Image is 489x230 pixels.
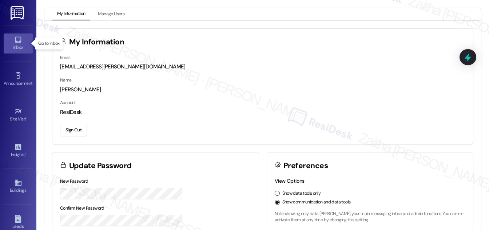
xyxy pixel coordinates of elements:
label: Show data tools only [282,190,321,197]
span: • [32,80,33,85]
label: Show communication and data tools [282,199,351,206]
button: Sign Out [60,124,87,136]
button: My Information [52,8,90,20]
div: ResiDesk [60,108,465,116]
label: Account [60,100,76,106]
a: Site Visit • [4,105,33,125]
a: Buildings [4,177,33,196]
div: [EMAIL_ADDRESS][PERSON_NAME][DOMAIN_NAME] [60,63,465,71]
div: [PERSON_NAME] [60,86,465,94]
label: View Options [275,178,305,184]
a: Insights • [4,141,33,160]
label: New Password [60,178,88,184]
p: Go to Inbox [38,40,59,47]
span: • [25,151,26,156]
label: Name [60,77,72,83]
button: Manage Users [93,8,130,20]
h3: My Information [69,38,124,46]
label: Email [60,55,70,60]
p: Note: showing only data [PERSON_NAME] your main messaging inbox and admin functions. You can re-a... [275,211,466,223]
a: Inbox [4,33,33,53]
label: Confirm New Password [60,205,104,211]
img: ResiDesk Logo [11,6,25,20]
span: • [26,115,27,120]
h3: Update Password [69,162,132,170]
h3: Preferences [283,162,328,170]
